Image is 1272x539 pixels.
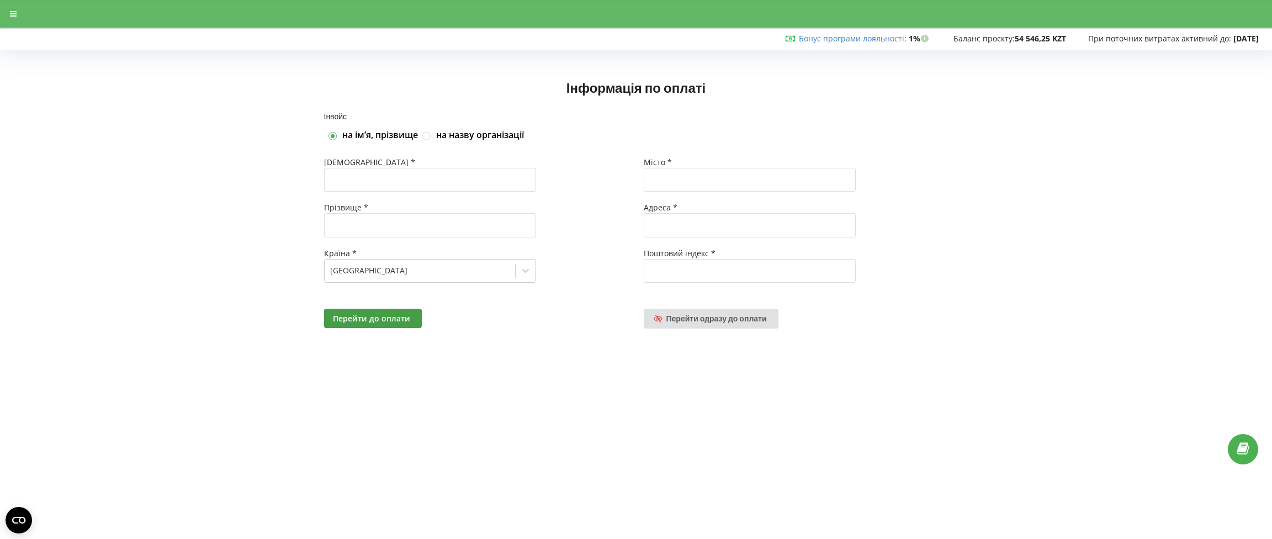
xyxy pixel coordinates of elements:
[566,80,706,96] span: Інформація по оплаті
[799,33,904,44] a: Бонус програми лояльності
[666,314,767,323] span: Перейти одразу до оплати
[644,202,677,213] span: Адреса *
[909,33,931,44] strong: 1%
[799,33,907,44] span: :
[324,202,368,213] span: Прізвище *
[436,129,524,141] label: на назву організації
[6,507,32,533] button: Open CMP widget
[324,112,347,121] span: Інвойс
[333,313,410,324] span: Перейти до оплати
[1015,33,1066,44] strong: 54 546,25 KZT
[644,309,778,329] a: Перейти одразу до оплати
[324,309,422,328] button: Перейти до оплати
[324,248,357,258] span: Країна *
[953,33,1015,44] span: Баланс проєкту:
[1088,33,1231,44] span: При поточних витратах активний до:
[1233,33,1259,44] strong: [DATE]
[644,248,715,258] span: Поштовий індекс *
[324,157,415,167] span: [DEMOGRAPHIC_DATA] *
[342,129,418,141] label: на імʼя, прізвище
[644,157,672,167] span: Місто *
